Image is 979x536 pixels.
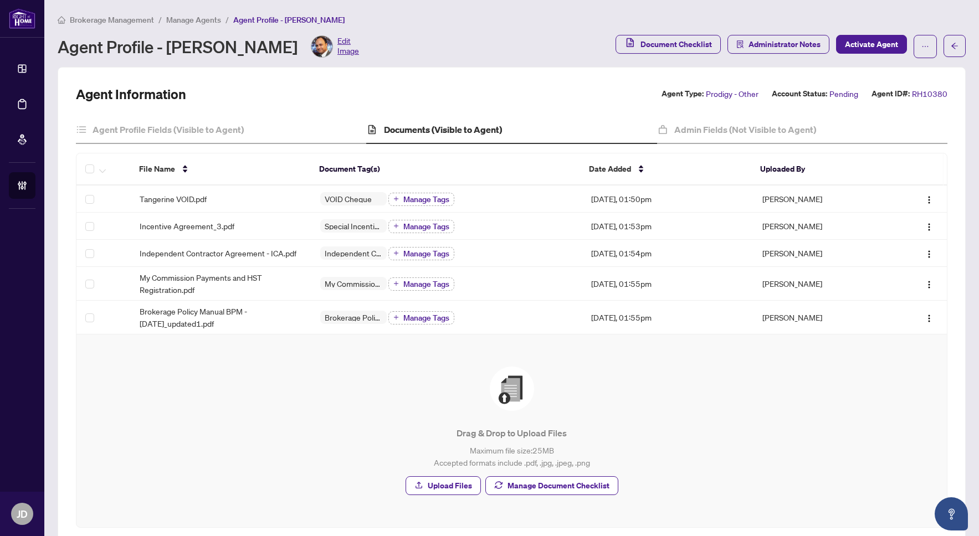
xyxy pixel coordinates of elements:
[17,506,28,522] span: JD
[140,247,296,259] span: Independent Contractor Agreement - ICA.pdf
[99,444,925,468] p: Maximum file size: 25 MB Accepted formats include .pdf, .jpg, .jpeg, .png
[99,426,925,440] p: Drag & Drop to Upload Files
[70,15,154,25] span: Brokerage Management
[845,35,898,53] span: Activate Agent
[388,193,454,206] button: Manage Tags
[925,250,934,259] img: Logo
[921,43,929,50] span: ellipsis
[582,213,754,240] td: [DATE], 01:53pm
[320,313,387,321] span: Brokerage Policy Manual
[920,217,938,235] button: Logo
[225,13,229,26] li: /
[706,87,758,100] span: Prodigy - Other
[727,35,829,54] button: Administrator Notes
[320,195,376,203] span: VOID Cheque
[485,476,618,495] button: Manage Document Checklist
[920,308,938,326] button: Logo
[58,16,65,24] span: home
[406,476,481,495] button: Upload Files
[93,123,244,136] h4: Agent Profile Fields (Visible to Agent)
[9,8,35,29] img: logo
[428,477,472,494] span: Upload Files
[388,311,454,324] button: Manage Tags
[139,163,175,175] span: File Name
[836,35,907,54] button: Activate Agent
[140,305,303,329] span: Brokerage Policy Manual BPM - [DATE]_updated1.pdf
[951,42,959,50] span: arrow-left
[393,281,399,286] span: plus
[754,185,889,213] td: [PERSON_NAME]
[662,87,704,100] label: Agent Type:
[393,250,399,256] span: plus
[393,196,399,202] span: plus
[589,163,631,175] span: Date Added
[925,223,934,231] img: Logo
[754,240,889,267] td: [PERSON_NAME]
[582,185,754,213] td: [DATE], 01:50pm
[582,301,754,334] td: [DATE], 01:55pm
[616,35,721,54] button: Document Checklist
[320,280,387,287] span: My Commission Payments and HST Registration
[754,213,889,240] td: [PERSON_NAME]
[872,87,910,100] label: Agent ID#:
[925,280,934,289] img: Logo
[388,277,454,291] button: Manage Tags
[140,193,207,205] span: Tangerine VOID.pdf
[403,314,449,322] span: Manage Tags
[388,220,454,233] button: Manage Tags
[582,240,754,267] td: [DATE], 01:54pm
[490,367,534,411] img: File Upload
[403,223,449,230] span: Manage Tags
[912,87,947,100] span: RH10380
[158,13,162,26] li: /
[90,348,934,514] span: File UploadDrag & Drop to Upload FilesMaximum file size:25MBAccepted formats include .pdf, .jpg, ...
[640,35,712,53] span: Document Checklist
[310,153,580,185] th: Document Tag(s)
[508,477,609,494] span: Manage Document Checklist
[393,223,399,229] span: plus
[130,153,310,185] th: File Name
[582,267,754,301] td: [DATE], 01:55pm
[311,36,332,57] img: Profile Icon
[754,267,889,301] td: [PERSON_NAME]
[337,35,359,58] span: Edit Image
[925,195,934,204] img: Logo
[403,280,449,288] span: Manage Tags
[320,222,387,230] span: Special Incentive Agreement
[580,153,751,185] th: Date Added
[166,15,221,25] span: Manage Agents
[384,123,502,136] h4: Documents (Visible to Agent)
[749,35,821,53] span: Administrator Notes
[920,244,938,262] button: Logo
[674,123,816,136] h4: Admin Fields (Not Visible to Agent)
[935,497,968,530] button: Open asap
[58,35,359,58] div: Agent Profile - [PERSON_NAME]
[772,87,827,100] label: Account Status:
[233,15,345,25] span: Agent Profile - [PERSON_NAME]
[388,247,454,260] button: Manage Tags
[736,40,744,48] span: solution
[754,301,889,334] td: [PERSON_NAME]
[751,153,886,185] th: Uploaded By
[76,85,186,103] h2: Agent Information
[920,190,938,208] button: Logo
[393,315,399,320] span: plus
[403,195,449,203] span: Manage Tags
[829,87,858,100] span: Pending
[140,271,303,296] span: My Commission Payments and HST Registration.pdf
[320,249,387,257] span: Independent Contractor Agreement
[140,220,234,232] span: Incentive Agreement_3.pdf
[925,314,934,323] img: Logo
[920,275,938,292] button: Logo
[403,250,449,257] span: Manage Tags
